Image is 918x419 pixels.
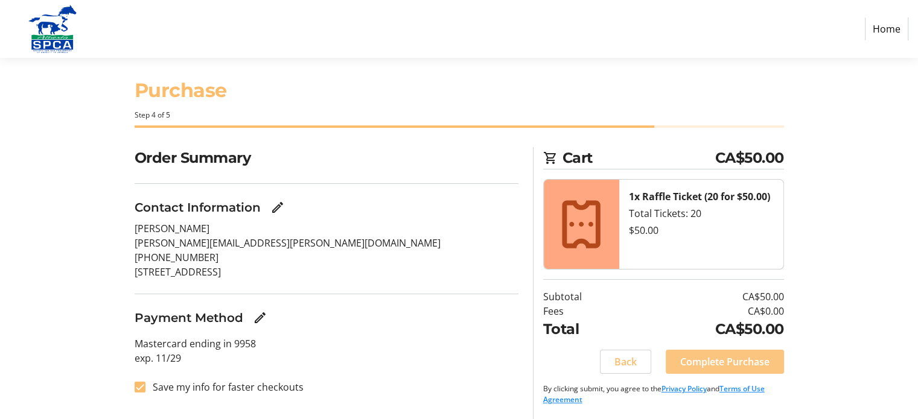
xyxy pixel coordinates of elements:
[135,221,518,236] p: [PERSON_NAME]
[135,250,518,265] p: [PHONE_NUMBER]
[145,380,304,394] label: Save my info for faster checkouts
[614,354,637,369] span: Back
[629,190,770,203] strong: 1x Raffle Ticket (20 for $50.00)
[10,5,95,53] img: Alberta SPCA's Logo
[543,304,630,318] td: Fees
[135,147,518,169] h2: Order Summary
[629,223,774,238] div: $50.00
[630,318,784,340] td: CA$50.00
[135,236,518,250] p: [PERSON_NAME][EMAIL_ADDRESS][PERSON_NAME][DOMAIN_NAME]
[543,318,630,340] td: Total
[135,110,784,121] div: Step 4 of 5
[135,309,243,327] h3: Payment Method
[135,76,784,105] h1: Purchase
[135,198,261,216] h3: Contact Information
[563,147,715,169] span: Cart
[543,383,765,405] a: Terms of Use Agreement
[600,350,651,374] button: Back
[135,265,518,279] p: [STREET_ADDRESS]
[666,350,784,374] button: Complete Purchase
[135,336,518,365] p: Mastercard ending in 9958 exp. 11/29
[865,17,908,40] a: Home
[543,383,784,405] p: By clicking submit, you agree to the and
[680,354,770,369] span: Complete Purchase
[543,289,630,304] td: Subtotal
[629,206,774,221] div: Total Tickets: 20
[715,147,784,169] span: CA$50.00
[630,304,784,318] td: CA$0.00
[661,383,707,394] a: Privacy Policy
[630,289,784,304] td: CA$50.00
[266,195,290,219] button: Edit Contact Information
[248,306,272,330] button: Edit Payment Method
